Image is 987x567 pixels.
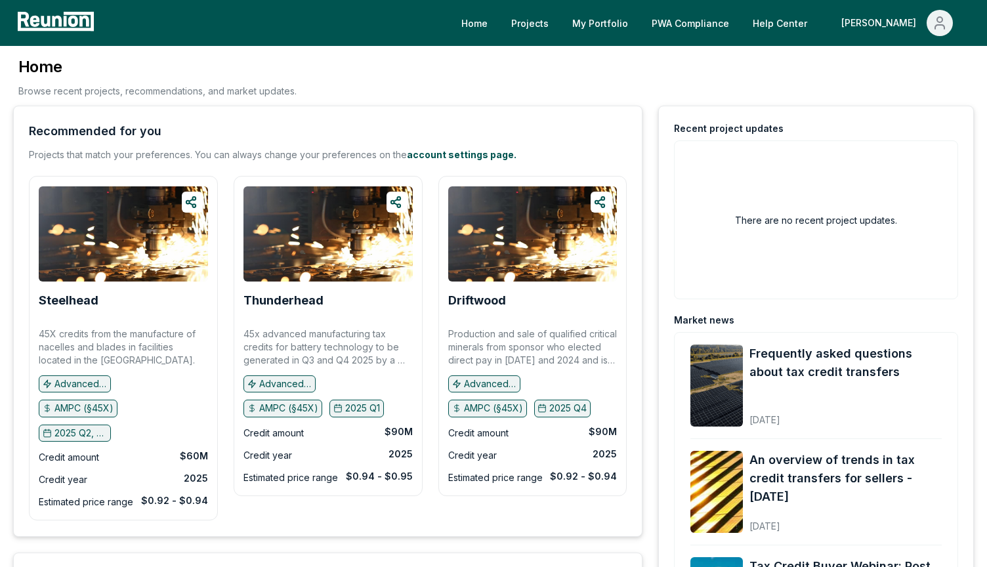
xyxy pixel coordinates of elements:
[259,377,312,390] p: Advanced manufacturing
[29,122,161,140] div: Recommended for you
[749,404,942,427] div: [DATE]
[501,10,559,36] a: Projects
[464,377,516,390] p: Advanced manufacturing
[448,186,618,282] img: Driftwood
[180,450,208,463] div: $60M
[346,470,413,483] div: $0.94 - $0.95
[448,294,506,307] a: Driftwood
[841,10,921,36] div: [PERSON_NAME]
[593,448,617,461] div: 2025
[448,375,520,392] button: Advanced manufacturing
[29,149,407,160] span: Projects that match your preferences. You can always change your preferences on the
[141,494,208,507] div: $0.92 - $0.94
[345,402,380,415] p: 2025 Q1
[39,327,208,367] p: 45X credits from the manufacture of nacelles and blades in facilities located in the [GEOGRAPHIC_...
[641,10,740,36] a: PWA Compliance
[589,425,617,438] div: $90M
[243,448,292,463] div: Credit year
[243,327,413,367] p: 45x advanced manufacturing tax credits for battery technology to be generated in Q3 and Q4 2025 b...
[54,377,107,390] p: Advanced manufacturing
[562,10,639,36] a: My Portfolio
[464,402,523,415] p: AMPC (§45X)
[735,213,897,227] h2: There are no recent project updates.
[407,149,516,160] a: account settings page.
[39,494,133,510] div: Estimated price range
[39,186,208,282] img: Steelhead
[18,84,297,98] p: Browse recent projects, recommendations, and market updates.
[534,400,591,417] button: 2025 Q4
[329,400,384,417] button: 2025 Q1
[448,448,497,463] div: Credit year
[54,427,107,440] p: 2025 Q2, 2025 Q3, 2025 Q4
[749,510,942,533] div: [DATE]
[39,293,98,307] b: Steelhead
[18,56,297,77] h3: Home
[243,425,304,441] div: Credit amount
[451,10,498,36] a: Home
[749,451,942,506] a: An overview of trends in tax credit transfers for sellers - [DATE]
[550,470,617,483] div: $0.92 - $0.94
[690,451,743,533] img: An overview of trends in tax credit transfers for sellers - September 2025
[448,425,509,441] div: Credit amount
[39,450,99,465] div: Credit amount
[243,186,413,282] img: Thunderhead
[259,402,318,415] p: AMPC (§45X)
[243,293,324,307] b: Thunderhead
[385,425,413,438] div: $90M
[674,122,784,135] div: Recent project updates
[184,472,208,485] div: 2025
[243,375,316,392] button: Advanced manufacturing
[742,10,818,36] a: Help Center
[749,345,942,381] a: Frequently asked questions about tax credit transfers
[448,293,506,307] b: Driftwood
[54,402,114,415] p: AMPC (§45X)
[690,345,743,427] img: Frequently asked questions about tax credit transfers
[448,327,618,367] p: Production and sale of qualified critical minerals from sponsor who elected direct pay in [DATE] ...
[39,472,87,488] div: Credit year
[831,10,963,36] button: [PERSON_NAME]
[39,294,98,307] a: Steelhead
[39,425,111,442] button: 2025 Q2, 2025 Q3, 2025 Q4
[674,314,734,327] div: Market news
[451,10,974,36] nav: Main
[243,294,324,307] a: Thunderhead
[549,402,587,415] p: 2025 Q4
[39,375,111,392] button: Advanced manufacturing
[448,470,543,486] div: Estimated price range
[243,470,338,486] div: Estimated price range
[388,448,413,461] div: 2025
